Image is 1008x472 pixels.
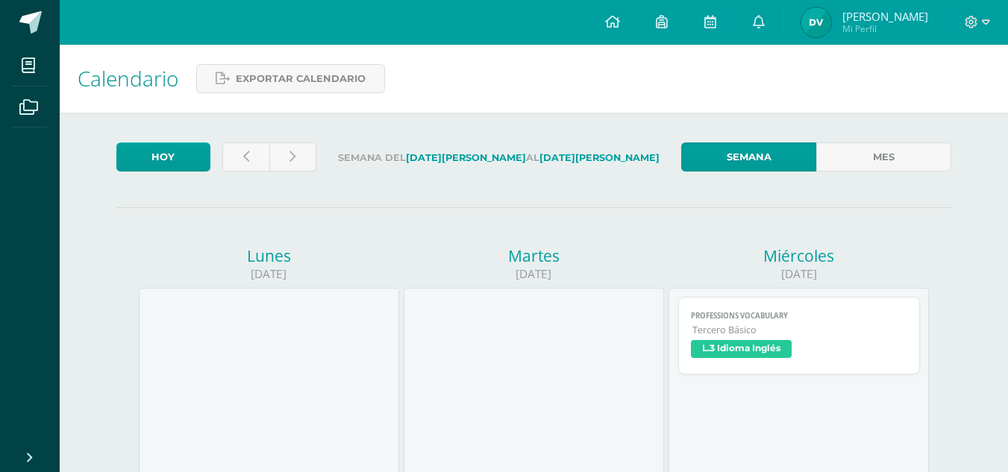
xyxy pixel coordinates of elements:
a: Semana [681,142,816,172]
div: Martes [404,245,664,266]
div: Miércoles [669,245,929,266]
strong: [DATE][PERSON_NAME] [406,152,526,163]
span: Exportar calendario [236,65,366,92]
span: Tercero Básico [692,324,908,336]
div: [DATE] [139,266,399,282]
span: Professions vocabulary [691,311,908,321]
div: Lunes [139,245,399,266]
span: [PERSON_NAME] [842,9,928,24]
a: Mes [816,142,951,172]
img: 0370db648e8cf47cf9142de69652201e.png [801,7,831,37]
a: Exportar calendario [196,64,385,93]
span: Calendario [78,64,178,92]
span: L.3 Idioma Inglés [691,340,792,358]
a: Hoy [116,142,210,172]
div: [DATE] [669,266,929,282]
strong: [DATE][PERSON_NAME] [539,152,660,163]
span: Mi Perfil [842,22,928,35]
div: [DATE] [404,266,664,282]
label: Semana del al [328,142,669,173]
a: Professions vocabularyTercero BásicoL.3 Idioma Inglés [678,297,921,374]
